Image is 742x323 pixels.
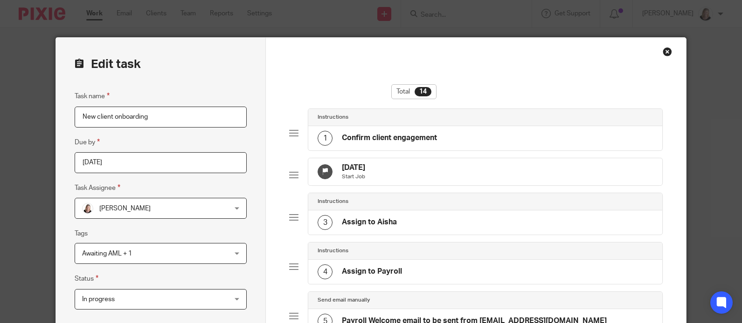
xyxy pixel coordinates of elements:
div: 4 [318,264,333,279]
h4: Assign to Aisha [342,217,397,227]
h4: [DATE] [342,163,365,173]
h4: Confirm client engagement [342,133,437,143]
h4: Instructions [318,114,348,121]
span: Awaiting AML + 1 [82,250,132,257]
label: Task name [75,91,110,101]
p: Start Job [342,173,365,181]
div: 1 [318,131,333,146]
input: Pick a date [75,152,247,173]
span: In progress [82,296,115,303]
h4: Instructions [318,247,348,255]
h4: Assign to Payroll [342,267,402,276]
div: Close this dialog window [663,47,672,56]
label: Due by [75,137,100,148]
h4: Instructions [318,198,348,205]
h2: Edit task [75,56,247,72]
label: Status [75,273,98,284]
img: K%20Garrattley%20headshot%20black%20top%20cropped.jpg [82,203,93,214]
div: 14 [415,87,431,96]
h4: Send email manually [318,296,370,304]
label: Tags [75,229,88,238]
div: 3 [318,215,333,230]
span: [PERSON_NAME] [99,205,151,212]
label: Task Assignee [75,182,120,193]
div: Total [391,84,437,99]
